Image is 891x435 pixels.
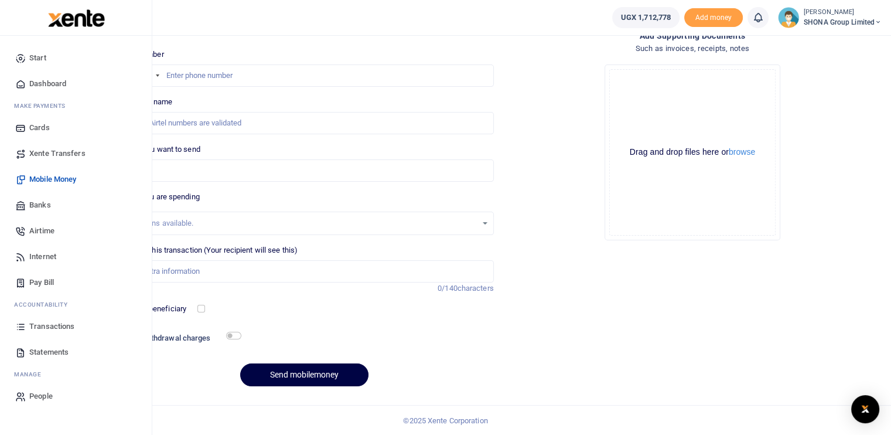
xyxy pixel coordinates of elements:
[778,7,799,28] img: profile-user
[684,8,743,28] li: Toup your wallet
[29,78,66,90] span: Dashboard
[29,251,56,263] span: Internet
[20,370,42,379] span: anage
[29,321,74,332] span: Transactions
[48,9,105,27] img: logo-large
[612,7,680,28] a: UGX 1,712,778
[9,97,142,115] li: M
[29,174,76,185] span: Mobile Money
[804,8,882,18] small: [PERSON_NAME]
[9,339,142,365] a: Statements
[607,7,684,28] li: Wallet ballance
[9,270,142,295] a: Pay Bill
[115,260,493,283] input: Enter extra information
[29,148,86,159] span: Xente Transfers
[9,45,142,71] a: Start
[458,284,494,293] span: characters
[610,147,775,158] div: Drag and drop files here or
[240,363,368,386] button: Send mobilemoney
[503,42,882,55] h4: Such as invoices, receipts, notes
[9,218,142,244] a: Airtime
[115,144,200,155] label: Amount you want to send
[9,365,142,383] li: M
[117,334,236,343] h6: Include withdrawal charges
[621,12,671,23] span: UGX 1,712,778
[29,199,51,211] span: Banks
[23,300,67,309] span: countability
[115,244,298,256] label: Memo for this transaction (Your recipient will see this)
[29,122,50,134] span: Cards
[9,295,142,314] li: Ac
[29,277,54,288] span: Pay Bill
[29,346,69,358] span: Statements
[9,166,142,192] a: Mobile Money
[9,192,142,218] a: Banks
[778,7,882,28] a: profile-user [PERSON_NAME] SHONA Group Limited
[115,49,163,60] label: Phone number
[804,17,882,28] span: SHONA Group Limited
[29,225,54,237] span: Airtime
[115,112,493,134] input: MTN & Airtel numbers are validated
[115,64,493,87] input: Enter phone number
[9,244,142,270] a: Internet
[605,64,780,240] div: File Uploader
[729,148,755,156] button: browse
[29,52,46,64] span: Start
[9,115,142,141] a: Cards
[115,191,199,203] label: Reason you are spending
[29,390,53,402] span: People
[9,314,142,339] a: Transactions
[851,395,879,423] div: Open Intercom Messenger
[684,12,743,21] a: Add money
[115,159,493,182] input: UGX
[9,383,142,409] a: People
[9,141,142,166] a: Xente Transfers
[684,8,743,28] span: Add money
[438,284,458,293] span: 0/140
[124,217,476,229] div: No options available.
[47,13,105,22] a: logo-small logo-large logo-large
[9,71,142,97] a: Dashboard
[20,101,66,110] span: ake Payments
